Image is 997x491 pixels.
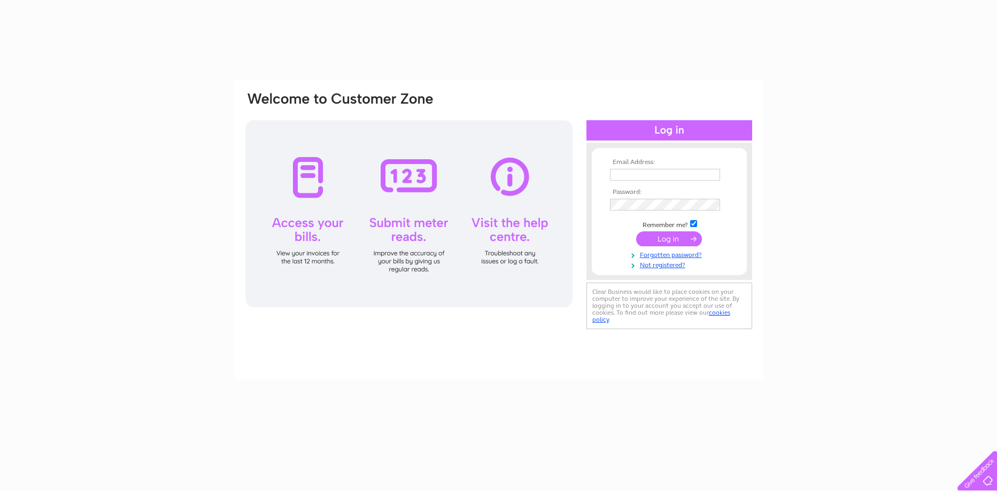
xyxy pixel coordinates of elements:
td: Remember me? [607,219,731,229]
th: Password: [607,189,731,196]
div: Clear Business would like to place cookies on your computer to improve your experience of the sit... [586,283,752,329]
a: Forgotten password? [610,249,731,259]
a: cookies policy [592,309,730,323]
a: Not registered? [610,259,731,269]
th: Email Address: [607,159,731,166]
input: Submit [636,231,702,246]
